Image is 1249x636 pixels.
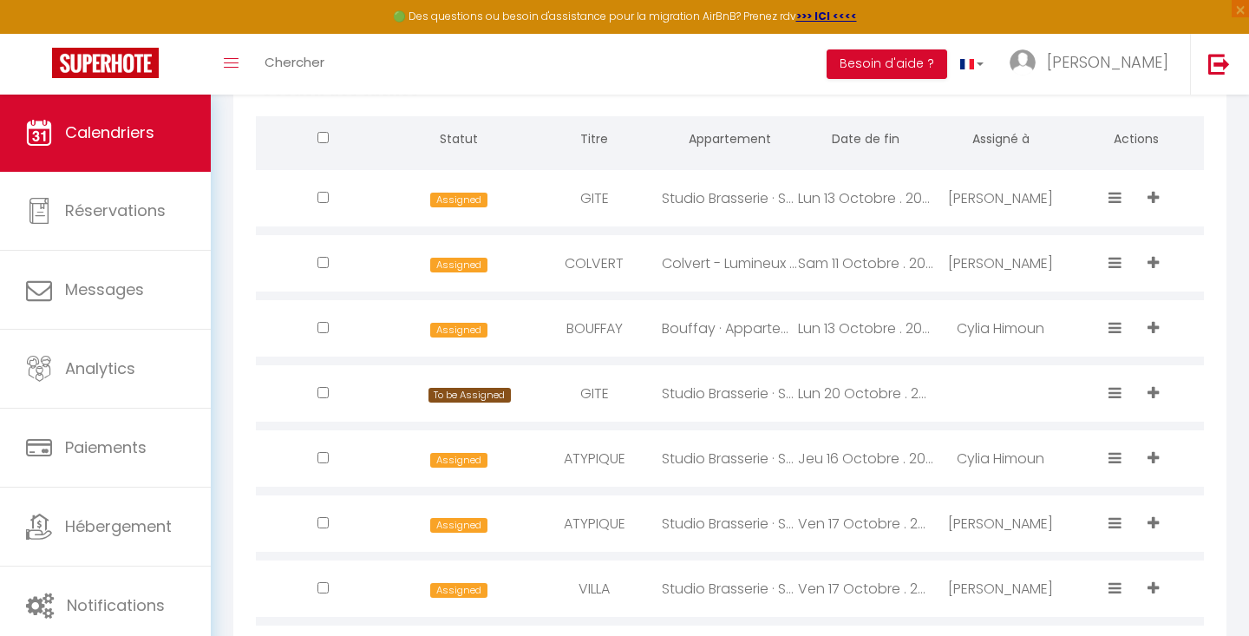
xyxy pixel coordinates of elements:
[252,34,337,95] a: Chercher
[526,495,662,552] div: ATYPIQUE
[526,365,662,422] div: GITE
[65,515,172,537] span: Hébergement
[933,235,1069,292] div: [PERSON_NAME]
[972,130,1030,148] span: Assigné à
[526,561,662,617] div: VILLA
[430,258,487,272] span: Assigned
[430,518,487,533] span: Assigned
[430,453,487,468] span: Assigned
[65,436,147,458] span: Paiements
[798,430,933,487] div: Jeu 16 Octobre . 2025
[430,583,487,598] span: Assigned
[933,561,1069,617] div: [PERSON_NAME]
[67,594,165,616] span: Notifications
[428,388,511,403] span: To be Assigned
[52,48,159,78] img: Super Booking
[526,430,662,487] div: ATYPIQUE
[798,235,933,292] div: Sam 11 Octobre . 2025
[798,365,933,422] div: Lun 20 Octobre . 2025
[933,170,1069,226] div: [PERSON_NAME]
[1114,130,1159,148] span: Actions
[1208,53,1230,75] img: logout
[662,365,797,422] div: Studio Brasserie · Studio avec Terrasse + Parking Sécur. [GEOGRAPHIC_DATA]
[798,300,933,357] div: Lun 13 Octobre . 2025
[662,300,797,357] div: Bouffay · Appartement Central et Calme avec Magnifique Vue
[265,53,324,71] span: Chercher
[796,9,857,23] a: >>> ICI <<<<
[526,300,662,357] div: BOUFFAY
[933,300,1069,357] div: Cylia Himoun
[1047,51,1168,73] span: [PERSON_NAME]
[526,235,662,292] div: COLVERT
[662,561,797,617] div: Studio Brasserie · Studio avec Terrasse + Parking Sécur. [GEOGRAPHIC_DATA]
[580,130,608,148] span: Titre
[662,235,797,292] div: Colvert - Lumineux logement familial avec balcon & parking
[798,170,933,226] div: Lun 13 Octobre . 2025
[997,34,1190,95] a: ... [PERSON_NAME]
[65,200,166,221] span: Réservations
[798,561,933,617] div: Ven 17 Octobre . 2025
[65,279,144,300] span: Messages
[662,495,797,552] div: Studio Brasserie · Studio avec Terrasse + Parking Sécur. [GEOGRAPHIC_DATA]
[65,121,154,143] span: Calendriers
[827,49,947,79] button: Besoin d'aide ?
[430,193,487,207] span: Assigned
[430,323,487,338] span: Assigned
[662,170,797,226] div: Studio Brasserie · Studio avec Terrasse + Parking Sécur. [GEOGRAPHIC_DATA]
[689,130,771,148] span: Appartement
[933,495,1069,552] div: [PERSON_NAME]
[65,357,135,379] span: Analytics
[933,430,1069,487] div: Cylia Himoun
[662,430,797,487] div: Studio Brasserie · Studio avec Terrasse + Parking Sécur. [GEOGRAPHIC_DATA]
[440,130,478,148] span: Statut
[1010,49,1036,75] img: ...
[832,130,899,148] span: Date de fin
[526,170,662,226] div: GITE
[798,495,933,552] div: Ven 17 Octobre . 2025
